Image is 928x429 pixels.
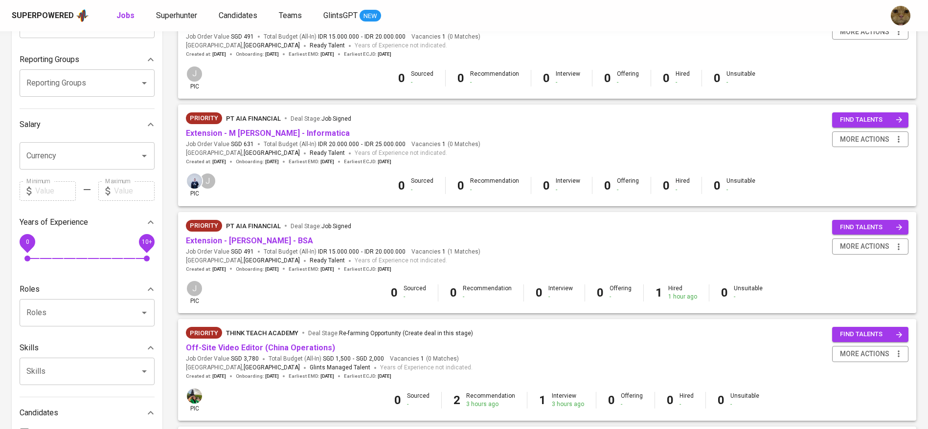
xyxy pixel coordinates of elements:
div: pic [186,387,203,413]
p: Skills [20,342,39,354]
p: Candidates [20,407,58,419]
div: - [730,400,759,408]
span: find talents [840,114,903,126]
div: - [610,293,632,301]
span: Years of Experience not indicated. [355,149,447,158]
button: Open [137,76,151,90]
div: 3 hours ago [466,400,515,408]
span: Vacancies ( 0 Matches ) [390,355,459,363]
b: 0 [667,393,674,407]
b: 0 [604,179,611,193]
b: 0 [398,179,405,193]
span: Deal Stage : [291,115,351,122]
div: Unsuitable [726,70,755,86]
span: Re-farming Opportunity (Create deal in this stage) [339,330,473,337]
span: [GEOGRAPHIC_DATA] [244,256,300,266]
span: [DATE] [320,158,334,165]
div: - [679,400,694,408]
div: pic [186,280,203,305]
span: Earliest EMD : [289,158,334,165]
button: more actions [832,346,908,362]
span: SGD 1,500 [323,355,351,363]
div: J [186,280,203,297]
p: Years of Experience [20,216,88,228]
b: 0 [450,286,457,300]
img: app logo [76,8,89,23]
span: [DATE] [265,158,279,165]
span: [DATE] [378,266,391,273]
span: [DATE] [320,51,334,58]
span: Years of Experience not indicated. [380,363,473,373]
a: Jobs [116,10,136,22]
span: 10+ [141,238,152,245]
span: 1 [419,355,424,363]
span: Job Signed [321,223,351,230]
input: Value [35,181,76,201]
span: Job Signed [321,115,351,122]
div: 3 hours ago [552,400,584,408]
span: Job Order Value [186,33,254,41]
div: Interview [552,392,584,408]
div: J [186,65,203,83]
div: Recommendation [470,70,519,86]
span: [DATE] [378,51,391,58]
span: SGD 491 [231,248,254,256]
span: Created at : [186,266,226,273]
span: [DATE] [212,373,226,380]
span: [GEOGRAPHIC_DATA] , [186,363,300,373]
span: Glints Managed Talent [310,364,370,371]
span: Total Budget (All-In) [264,248,406,256]
div: - [726,186,755,194]
b: 1 [539,393,546,407]
div: - [470,78,519,86]
b: 0 [604,71,611,85]
a: Extension - M [PERSON_NAME] - Informatica [186,129,350,138]
span: - [361,248,362,256]
span: Onboarding : [236,51,279,58]
span: Created at : [186,51,226,58]
span: Priority [186,221,222,231]
span: - [353,355,354,363]
span: Priority [186,113,222,123]
div: - [617,78,639,86]
a: Extension - [PERSON_NAME] - BSA [186,236,313,245]
div: Superpowered [12,10,74,21]
span: more actions [840,348,889,360]
span: - [361,140,362,149]
span: SGD 2,000 [356,355,384,363]
div: Hired [668,284,697,301]
b: 0 [721,286,728,300]
div: - [411,78,433,86]
div: Unsuitable [726,177,755,193]
span: Earliest ECJD : [344,266,391,273]
span: Onboarding : [236,266,279,273]
span: Vacancies ( 1 Matches ) [411,248,480,256]
span: Vacancies ( 0 Matches ) [411,140,480,149]
div: Unsuitable [730,392,759,408]
div: - [556,186,580,194]
b: 0 [394,393,401,407]
span: PT AIA FINANCIAL [226,222,281,230]
span: Job Order Value [186,248,254,256]
b: 0 [608,393,615,407]
div: Skills [20,338,155,358]
div: - [621,400,643,408]
div: Offering [621,392,643,408]
div: Roles [20,279,155,299]
b: 0 [391,286,398,300]
div: New Job received from Demand Team [186,327,222,339]
div: Hired [676,177,690,193]
span: 1 [441,33,446,41]
span: 1 [441,140,446,149]
div: Salary [20,115,155,134]
span: SGD 3,780 [231,355,259,363]
span: - [361,33,362,41]
b: 0 [457,71,464,85]
span: Candidates [219,11,257,20]
span: [GEOGRAPHIC_DATA] [244,149,300,158]
span: IDR 20.000.000 [364,248,406,256]
b: 0 [663,71,670,85]
span: IDR 25.000.000 [364,140,406,149]
div: Candidates [20,403,155,423]
span: [GEOGRAPHIC_DATA] , [186,41,300,51]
